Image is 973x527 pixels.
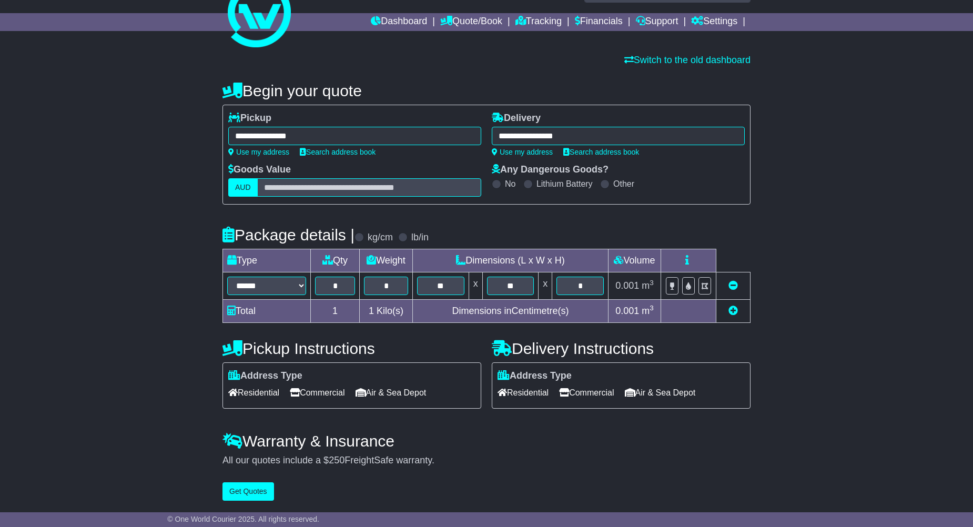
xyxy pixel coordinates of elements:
label: Delivery [492,113,541,124]
td: 1 [311,300,360,323]
label: Pickup [228,113,271,124]
span: 250 [329,455,344,465]
td: Type [223,249,311,272]
a: Tracking [515,13,562,31]
sup: 3 [650,304,654,312]
span: Commercial [290,384,344,401]
h4: Begin your quote [222,82,751,99]
label: Any Dangerous Goods? [492,164,609,176]
label: kg/cm [368,232,393,244]
td: Qty [311,249,360,272]
a: Quote/Book [440,13,502,31]
a: Add new item [728,306,738,316]
a: Search address book [563,148,639,156]
td: Dimensions in Centimetre(s) [412,300,608,323]
h4: Warranty & Insurance [222,432,751,450]
td: Dimensions (L x W x H) [412,249,608,272]
label: Other [613,179,634,189]
h4: Package details | [222,226,354,244]
span: 1 [369,306,374,316]
td: Total [223,300,311,323]
td: Kilo(s) [360,300,413,323]
span: 0.001 [615,306,639,316]
a: Remove this item [728,280,738,291]
label: Lithium Battery [536,179,593,189]
h4: Delivery Instructions [492,340,751,357]
button: Get Quotes [222,482,274,501]
h4: Pickup Instructions [222,340,481,357]
td: x [469,272,482,300]
td: Weight [360,249,413,272]
td: x [539,272,552,300]
span: 0.001 [615,280,639,291]
label: AUD [228,178,258,197]
span: Commercial [559,384,614,401]
span: Residential [498,384,549,401]
div: All our quotes include a $ FreightSafe warranty. [222,455,751,467]
a: Use my address [228,148,289,156]
label: No [505,179,515,189]
label: lb/in [411,232,429,244]
a: Settings [691,13,737,31]
span: m [642,280,654,291]
a: Search address book [300,148,376,156]
span: © One World Courier 2025. All rights reserved. [167,515,319,523]
span: m [642,306,654,316]
span: Air & Sea Depot [625,384,696,401]
sup: 3 [650,279,654,287]
span: Residential [228,384,279,401]
a: Switch to the old dashboard [624,55,751,65]
label: Address Type [498,370,572,382]
label: Goods Value [228,164,291,176]
a: Financials [575,13,623,31]
a: Dashboard [371,13,427,31]
label: Address Type [228,370,302,382]
a: Support [636,13,678,31]
span: Air & Sea Depot [356,384,427,401]
td: Volume [608,249,661,272]
a: Use my address [492,148,553,156]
